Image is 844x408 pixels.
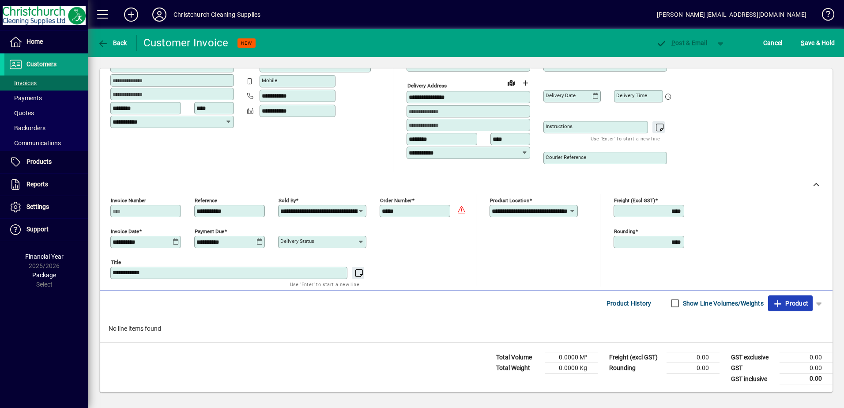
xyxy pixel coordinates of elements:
[4,219,88,241] a: Support
[4,151,88,173] a: Products
[26,60,57,68] span: Customers
[25,253,64,260] span: Financial Year
[4,174,88,196] a: Reports
[143,36,229,50] div: Customer Invoice
[780,374,833,385] td: 0.00
[546,123,573,129] mat-label: Instructions
[26,181,48,188] span: Reports
[26,226,49,233] span: Support
[4,136,88,151] a: Communications
[504,76,518,90] a: View on map
[614,228,635,234] mat-label: Rounding
[616,92,647,98] mat-label: Delivery time
[26,203,49,210] span: Settings
[727,374,780,385] td: GST inclusive
[727,352,780,363] td: GST exclusive
[768,295,813,311] button: Product
[492,352,545,363] td: Total Volume
[98,39,127,46] span: Back
[9,125,45,132] span: Backorders
[780,352,833,363] td: 0.00
[9,79,37,87] span: Invoices
[801,36,835,50] span: ave & Hold
[380,197,412,204] mat-label: Order number
[761,35,785,51] button: Cancel
[545,352,598,363] td: 0.0000 M³
[518,76,532,90] button: Choose address
[815,2,833,30] a: Knowledge Base
[4,91,88,106] a: Payments
[195,228,224,234] mat-label: Payment due
[290,279,359,289] mat-hint: Use 'Enter' to start a new line
[605,352,667,363] td: Freight (excl GST)
[111,259,121,265] mat-label: Title
[591,133,660,144] mat-hint: Use 'Enter' to start a new line
[117,7,145,23] button: Add
[667,352,720,363] td: 0.00
[727,363,780,374] td: GST
[262,77,277,83] mat-label: Mobile
[88,35,137,51] app-page-header-button: Back
[799,35,837,51] button: Save & Hold
[603,295,655,311] button: Product History
[657,8,806,22] div: [PERSON_NAME] [EMAIL_ADDRESS][DOMAIN_NAME]
[241,40,252,46] span: NEW
[656,39,707,46] span: ost & Email
[607,296,652,310] span: Product History
[9,94,42,102] span: Payments
[671,39,675,46] span: P
[4,106,88,121] a: Quotes
[145,7,173,23] button: Profile
[280,238,314,244] mat-label: Delivery status
[772,296,808,310] span: Product
[490,197,529,204] mat-label: Product location
[4,196,88,218] a: Settings
[111,228,139,234] mat-label: Invoice date
[605,363,667,374] td: Rounding
[614,197,655,204] mat-label: Freight (excl GST)
[32,272,56,279] span: Package
[279,197,296,204] mat-label: Sold by
[9,140,61,147] span: Communications
[652,35,712,51] button: Post & Email
[763,36,783,50] span: Cancel
[667,363,720,374] td: 0.00
[111,197,146,204] mat-label: Invoice number
[492,363,545,374] td: Total Weight
[4,121,88,136] a: Backorders
[545,363,598,374] td: 0.0000 Kg
[26,38,43,45] span: Home
[546,154,586,160] mat-label: Courier Reference
[9,110,34,117] span: Quotes
[195,197,217,204] mat-label: Reference
[95,35,129,51] button: Back
[4,76,88,91] a: Invoices
[173,8,260,22] div: Christchurch Cleaning Supplies
[100,315,833,342] div: No line items found
[26,158,52,165] span: Products
[4,31,88,53] a: Home
[546,92,576,98] mat-label: Delivery date
[780,363,833,374] td: 0.00
[801,39,804,46] span: S
[681,299,764,308] label: Show Line Volumes/Weights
